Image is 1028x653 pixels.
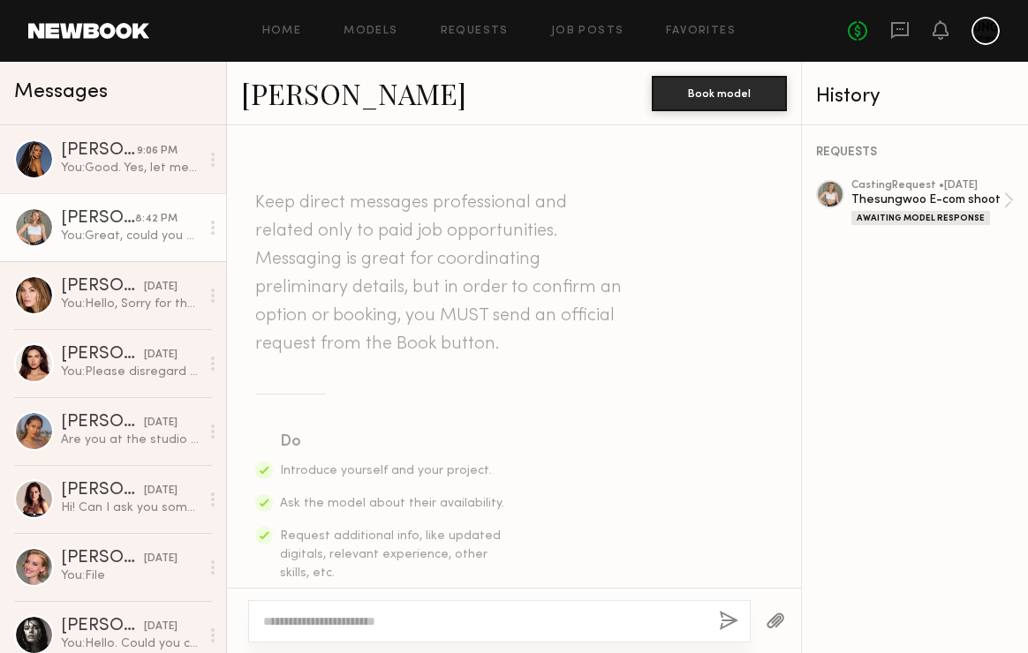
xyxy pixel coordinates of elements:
a: Requests [441,26,509,37]
header: Keep direct messages professional and related only to paid job opportunities. Messaging is great ... [255,189,626,358]
div: 8:42 PM [135,211,178,228]
a: Models [344,26,397,37]
div: You: Good. Yes, let me know. Thank you. [61,160,200,176]
a: castingRequest •[DATE]Thesungwoo E-com shootAwaiting Model Response [851,180,1014,225]
div: [PERSON_NAME] [61,346,144,364]
div: [DATE] [144,415,178,432]
a: Job Posts [551,26,624,37]
a: Book model [652,85,787,100]
div: Awaiting Model Response [851,211,990,225]
div: Do [280,430,506,454]
div: 9:06 PM [137,143,178,160]
button: Book model [652,76,787,111]
div: [PERSON_NAME] [61,414,144,432]
span: Messages [14,82,108,102]
div: casting Request • [DATE] [851,180,1003,191]
div: [DATE] [144,483,178,499]
div: [DATE] [144,347,178,364]
div: [PERSON_NAME] [61,482,144,499]
a: Favorites [666,26,736,37]
div: You: Please disregard the message. I read the previous text you sent to me. :) [61,364,200,380]
div: Are you at the studio already? [61,432,200,448]
a: [PERSON_NAME] [241,74,466,112]
div: [PERSON_NAME] [61,210,135,228]
div: REQUESTS [816,146,1014,159]
div: [DATE] [144,619,178,635]
a: Home [262,26,302,37]
div: Hi! Can I ask you something? Do I need comp cards with me? [61,499,200,516]
span: Request additional info, like updated digitals, relevant experience, other skills, etc. [280,530,501,579]
span: Ask the model about their availability. [280,498,504,509]
div: You: Great, could you come for the casting [DATE]? [61,228,200,244]
div: [PERSON_NAME] [61,618,144,635]
div: You: File [61,567,200,584]
div: [PERSON_NAME] [61,278,144,296]
div: [PERSON_NAME] [61,550,144,567]
div: [DATE] [144,551,178,567]
div: History [816,86,1014,107]
div: [DATE] [144,279,178,296]
div: [PERSON_NAME] [61,142,137,160]
div: You: Hello, Sorry for the late reply — I was out of town. We will confirm your rate when you come... [61,296,200,312]
span: Introduce yourself and your project. [280,465,492,477]
div: Thesungwoo E-com shoot [851,191,1003,208]
div: You: Hello. Could you come for casting [DATE] afternoon around 2pm or [DATE] 11am? Please let me ... [61,635,200,652]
